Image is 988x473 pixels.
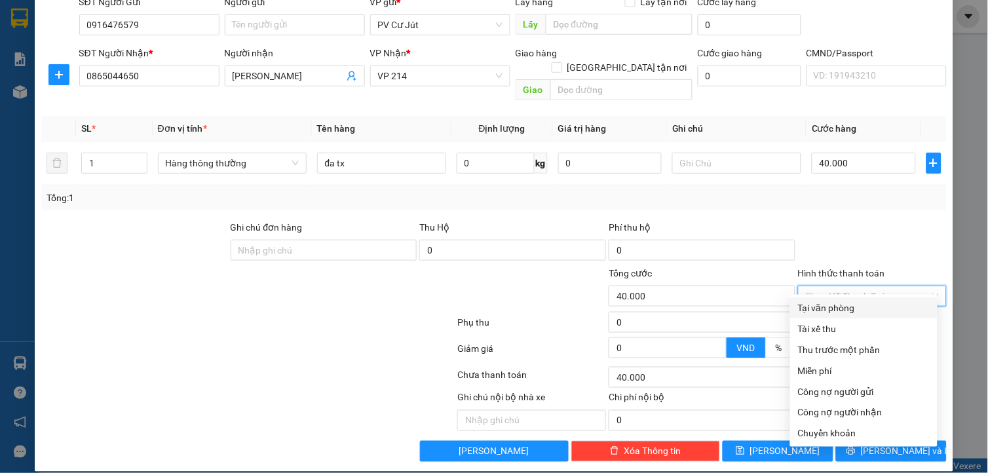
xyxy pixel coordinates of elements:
[750,444,820,459] span: [PERSON_NAME]
[798,364,930,378] div: Miễn phí
[798,343,930,357] div: Thu trước một phần
[456,341,607,364] div: Giảm giá
[798,406,930,420] div: Công nợ người nhận
[546,14,693,35] input: Dọc đường
[667,116,807,142] th: Ghi chú
[562,60,693,75] span: [GEOGRAPHIC_DATA] tận nơi
[47,153,67,174] button: delete
[861,444,953,459] span: [PERSON_NAME] và In
[610,446,619,457] span: delete
[609,220,795,240] div: Phí thu hộ
[798,268,885,278] label: Hình thức thanh toán
[370,48,407,58] span: VP Nhận
[535,153,548,174] span: kg
[457,410,606,431] input: Nhập ghi chú
[516,79,550,100] span: Giao
[347,71,357,81] span: user-add
[798,385,930,399] div: Công nợ người gửi
[456,368,607,390] div: Chưa thanh toán
[624,444,681,459] span: Xóa Thông tin
[79,46,219,60] div: SĐT Người Nhận
[49,69,69,80] span: plus
[571,441,720,462] button: deleteXóa Thông tin
[378,66,503,86] span: VP 214
[516,14,546,35] span: Lấy
[807,46,947,60] div: CMND/Passport
[736,446,745,457] span: save
[798,301,930,315] div: Tại văn phòng
[550,79,693,100] input: Dọc đường
[317,153,446,174] input: VD: Bàn, Ghế
[798,426,930,441] div: Chuyển khoản
[558,153,662,174] input: 0
[231,240,417,261] input: Ghi chú đơn hàng
[47,191,382,205] div: Tổng: 1
[459,444,529,459] span: [PERSON_NAME]
[790,381,938,402] div: Cước gửi hàng sẽ được ghi vào công nợ của người gửi
[672,153,801,174] input: Ghi Chú
[609,268,652,278] span: Tổng cước
[737,343,755,353] span: VND
[166,153,299,173] span: Hàng thông thường
[798,322,930,336] div: Tài xế thu
[790,402,938,423] div: Cước gửi hàng sẽ được ghi vào công nợ của người nhận
[609,390,795,410] div: Chi phí nội bộ
[317,123,356,134] span: Tên hàng
[48,64,69,85] button: plus
[927,158,941,168] span: plus
[723,441,833,462] button: save[PERSON_NAME]
[776,343,782,353] span: %
[457,390,606,410] div: Ghi chú nội bộ nhà xe
[846,446,856,457] span: printer
[231,222,303,233] label: Ghi chú đơn hàng
[419,222,449,233] span: Thu Hộ
[926,153,942,174] button: plus
[378,15,503,35] span: PV Cư Jút
[456,315,607,338] div: Phụ thu
[698,66,802,86] input: Cước giao hàng
[558,123,607,134] span: Giá trị hàng
[420,441,569,462] button: [PERSON_NAME]
[479,123,525,134] span: Định lượng
[836,441,947,462] button: printer[PERSON_NAME] và In
[81,123,92,134] span: SL
[516,48,558,58] span: Giao hàng
[698,48,763,58] label: Cước giao hàng
[812,123,857,134] span: Cước hàng
[698,14,802,35] input: Cước lấy hàng
[158,123,207,134] span: Đơn vị tính
[225,46,365,60] div: Người nhận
